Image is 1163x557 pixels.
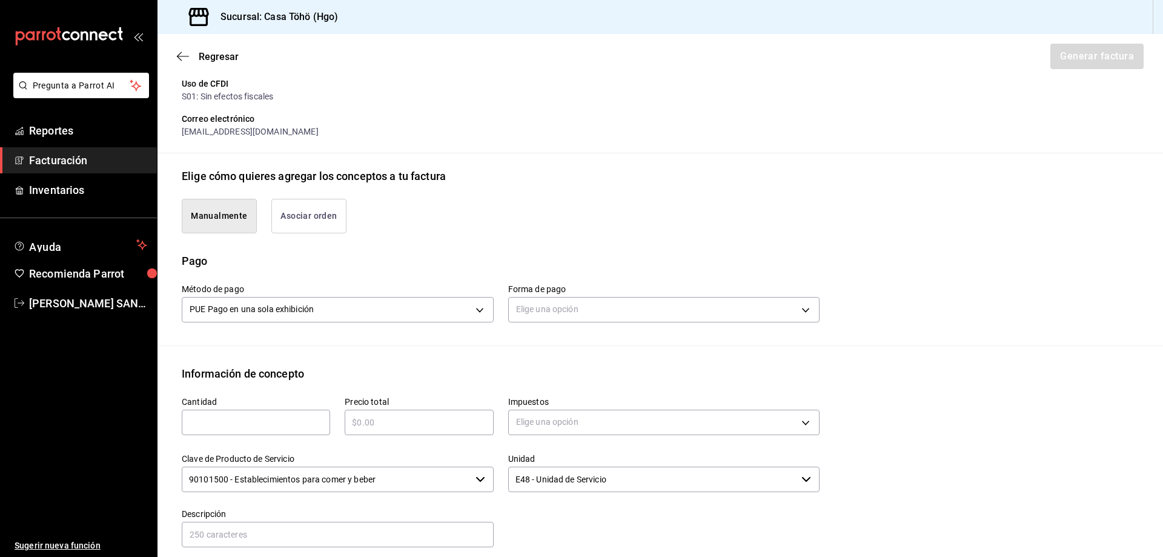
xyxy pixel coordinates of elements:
[182,284,494,293] label: Método de pago
[182,168,446,184] div: Elige cómo quieres agregar los conceptos a tu factura
[199,51,239,62] span: Regresar
[508,454,820,462] label: Unidad
[508,297,820,322] div: Elige una opción
[271,199,346,233] button: Asociar orden
[182,78,820,90] div: Uso de CFDI
[345,397,493,405] label: Precio total
[29,152,147,168] span: Facturación
[182,365,304,382] div: Información de concepto
[182,125,820,138] div: [EMAIL_ADDRESS][DOMAIN_NAME]
[29,182,147,198] span: Inventarios
[182,253,208,269] div: Pago
[508,467,797,492] input: Elige una opción
[177,51,239,62] button: Regresar
[13,73,149,98] button: Pregunta a Parrot AI
[345,415,493,430] input: $0.00
[133,32,143,41] button: open_drawer_menu
[182,397,330,405] label: Cantidad
[182,509,494,518] label: Descripción
[508,284,820,293] label: Forma de pago
[182,454,494,462] label: Clave de Producto de Servicio
[29,265,147,282] span: Recomienda Parrot
[8,88,149,101] a: Pregunta a Parrot AI
[211,10,338,24] h3: Sucursal: Casa Töhö (Hgo)
[182,113,820,125] div: Correo electrónico
[182,467,471,492] input: Elige una opción
[15,539,147,552] span: Sugerir nueva función
[29,238,131,252] span: Ayuda
[29,122,147,139] span: Reportes
[29,295,147,312] span: [PERSON_NAME] SAN [PERSON_NAME]
[508,410,820,435] div: Elige una opción
[182,90,820,103] div: S01: Sin efectos fiscales
[190,303,314,315] span: PUE Pago en una sola exhibición
[508,397,820,405] label: Impuestos
[33,79,130,92] span: Pregunta a Parrot AI
[182,522,494,547] input: 250 caracteres
[182,199,257,233] button: Manualmente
